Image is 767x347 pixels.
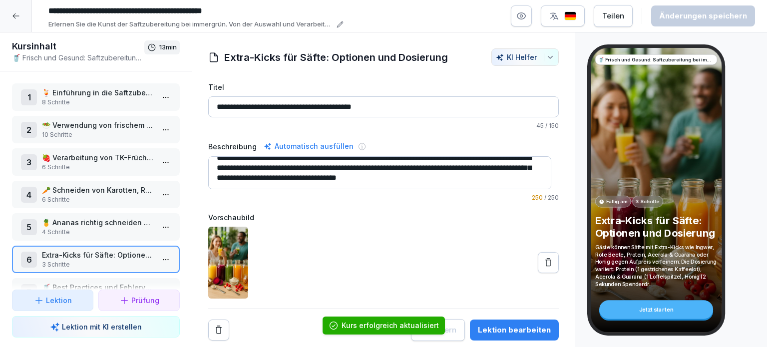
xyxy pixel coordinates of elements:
p: 🍓 Verarbeitung von TK-Früchten und Vitamin-Erhalt [42,152,154,163]
h1: Kursinhalt [12,40,144,52]
button: Lektion [12,290,93,311]
button: Lektion bearbeiten [470,320,559,341]
p: Fällig am [606,198,627,205]
div: 5 [21,219,37,235]
div: Lektion bearbeiten [478,325,551,336]
p: 🥤 Frisch und Gesund: Saftzubereitung bei immergrün [598,56,714,63]
div: Änderungen speichern [659,10,747,21]
p: 🍍 Ananas richtig schneiden und lagern [42,217,154,228]
span: 250 [532,194,543,201]
p: 🥕 Schneiden von Karotten, Roter Beete und Sellerie [42,185,154,195]
button: Änderungen speichern [651,5,755,26]
div: Automatisch ausfüllen [262,140,356,152]
div: 6Extra-Kicks für Säfte: Optionen und Dosierung3 Schritte [12,246,180,273]
label: Vorschaubild [208,212,559,223]
div: 6 [21,252,37,268]
p: Erlernen Sie die Kunst der Saftzubereitung bei immergrün. Von der Auswahl und Verarbeitung frisch... [48,19,334,29]
span: 45 [536,122,544,129]
div: Teilen [602,10,624,21]
div: KI Helfer [496,53,554,61]
p: Lektion mit KI erstellen [62,322,142,332]
div: 5🍍 Ananas richtig schneiden und lagern4 Schritte [12,213,180,241]
button: Remove [208,320,229,341]
div: 4🥕 Schneiden von Karotten, Roter Beete und Sellerie6 Schritte [12,181,180,208]
label: Titel [208,82,559,92]
p: / 150 [208,121,559,130]
div: 7🥤 Best Practices und Fehlervermeidung bei der Saft-Ausgabe2 Schritte [12,278,180,306]
div: 3🍓 Verarbeitung von TK-Früchten und Vitamin-Erhalt6 Schritte [12,148,180,176]
img: de.svg [564,11,576,21]
p: 13 min [159,42,177,52]
p: 6 Schritte [42,195,154,204]
img: akavxgt82n0mou3isn6zw82q.png [208,227,248,299]
p: Extra-Kicks für Säfte: Optionen und Dosierung [595,214,717,240]
div: 2🥗 Verwendung von frischem Obst und Gemüse10 Schritte [12,116,180,143]
p: Extra-Kicks für Säfte: Optionen und Dosierung [42,250,154,260]
p: Lektion [46,295,72,306]
p: Prüfung [131,295,159,306]
div: 1 [21,89,37,105]
p: 10 Schritte [42,130,154,139]
p: 3 Schritte [42,260,154,269]
button: Lektion mit KI erstellen [12,316,180,338]
p: 3 Schritte [636,198,660,205]
p: Gäste können Säfte mit Extra-Kicks wie Ingwer, Rote Beete, Protein, Acerola & Guarana oder Honig ... [595,244,717,288]
p: 🥤 Best Practices und Fehlervermeidung bei der Saft-Ausgabe [42,282,154,293]
div: 3 [21,154,37,170]
p: 🥗 Verwendung von frischem Obst und Gemüse [42,120,154,130]
p: / 250 [208,193,559,202]
label: Beschreibung [208,141,257,152]
p: 🥤 Frisch und Gesund: Saftzubereitung bei immergrün [12,52,144,63]
div: 1🍹 Einführung in die Saftzubereitung bei immergrün8 Schritte [12,83,180,111]
div: 2 [21,122,37,138]
p: 4 Schritte [42,228,154,237]
button: KI Helfer [491,48,559,66]
h1: Extra-Kicks für Säfte: Optionen und Dosierung [224,50,448,65]
p: 6 Schritte [42,163,154,172]
button: Prüfung [98,290,180,311]
div: Kurs erfolgreich aktualisiert [342,321,439,331]
div: Jetzt starten [599,300,713,319]
div: 4 [21,187,37,203]
p: 8 Schritte [42,98,154,107]
button: Teilen [594,5,633,27]
p: 🍹 Einführung in die Saftzubereitung bei immergrün [42,87,154,98]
